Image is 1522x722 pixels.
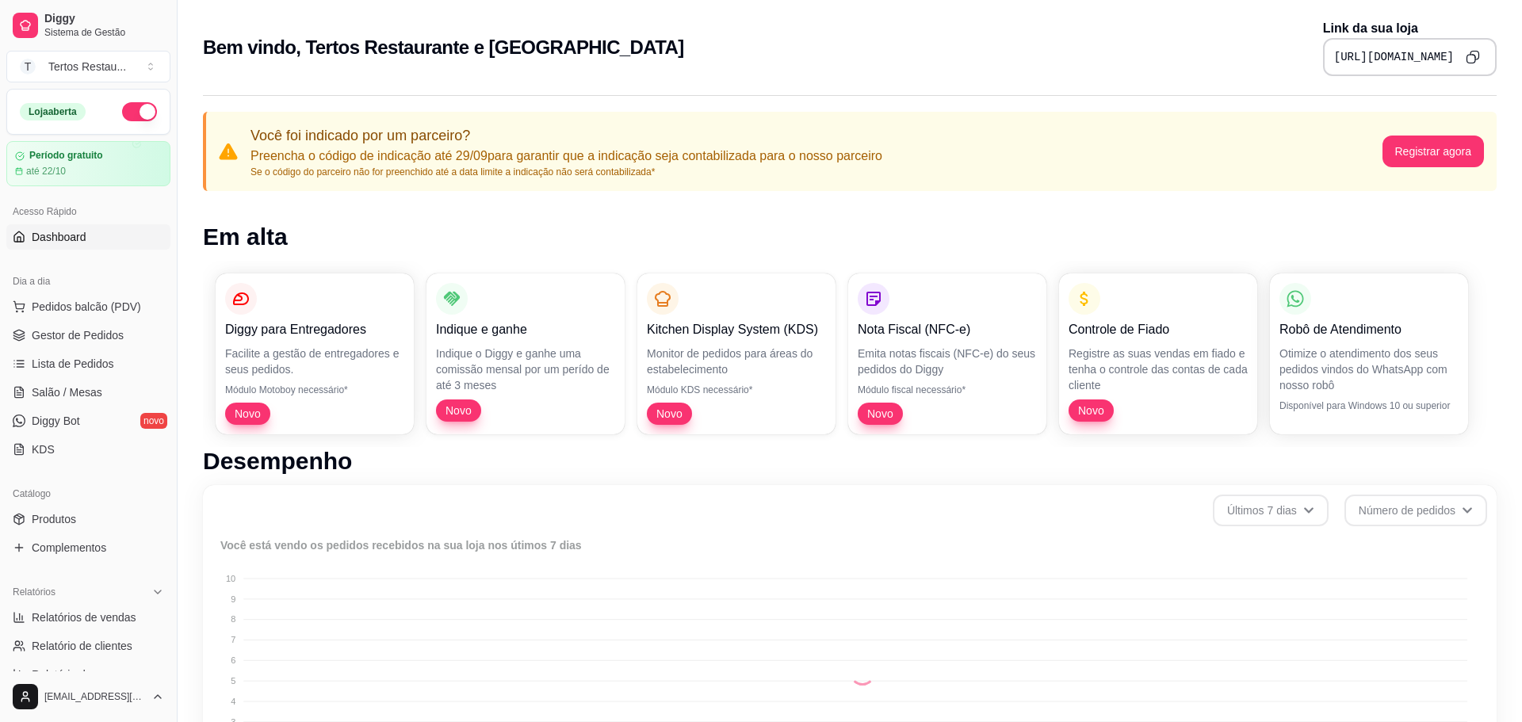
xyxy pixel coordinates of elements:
[32,609,136,625] span: Relatórios de vendas
[231,697,235,706] tspan: 4
[250,124,882,147] p: Você foi indicado por um parceiro?
[6,269,170,294] div: Dia a dia
[6,481,170,506] div: Catálogo
[426,273,625,434] button: Indique e ganheIndique o Diggy e ganhe uma comissão mensal por um perído de até 3 mesesNovo
[228,406,267,422] span: Novo
[32,413,80,429] span: Diggy Bot
[1069,320,1248,339] p: Controle de Fiado
[858,384,1037,396] p: Módulo fiscal necessário*
[203,447,1497,476] h1: Desempenho
[32,384,102,400] span: Salão / Mesas
[1059,273,1257,434] button: Controle de FiadoRegistre as suas vendas em fiado e tenha o controle das contas de cada clienteNovo
[1213,495,1329,526] button: Últimos 7 dias
[1334,49,1454,65] pre: [URL][DOMAIN_NAME]
[6,633,170,659] a: Relatório de clientes
[32,356,114,372] span: Lista de Pedidos
[861,406,900,422] span: Novo
[231,635,235,644] tspan: 7
[226,574,235,583] tspan: 10
[13,586,55,598] span: Relatórios
[637,273,836,434] button: Kitchen Display System (KDS)Monitor de pedidos para áreas do estabelecimentoMódulo KDS necessário...
[6,294,170,319] button: Pedidos balcão (PDV)
[650,406,689,422] span: Novo
[6,408,170,434] a: Diggy Botnovo
[1072,403,1111,418] span: Novo
[44,26,164,39] span: Sistema de Gestão
[250,147,882,166] p: Preencha o código de indicação até 29/09 para garantir que a indicação seja contabilizada para o ...
[32,540,106,556] span: Complementos
[216,273,414,434] button: Diggy para EntregadoresFacilite a gestão de entregadores e seus pedidos.Módulo Motoboy necessário...
[858,320,1037,339] p: Nota Fiscal (NFC-e)
[1279,399,1459,412] p: Disponível para Windows 10 ou superior
[6,6,170,44] a: DiggySistema de Gestão
[6,437,170,462] a: KDS
[122,102,157,121] button: Alterar Status
[436,346,615,393] p: Indique o Diggy e ganhe uma comissão mensal por um perído de até 3 meses
[6,605,170,630] a: Relatórios de vendas
[32,667,128,682] span: Relatório de mesas
[231,614,235,624] tspan: 8
[6,380,170,405] a: Salão / Mesas
[48,59,126,74] div: Tertos Restau ...
[26,165,66,178] article: até 22/10
[1279,320,1459,339] p: Robô de Atendimento
[44,690,145,703] span: [EMAIL_ADDRESS][DOMAIN_NAME]
[20,103,86,120] div: Loja aberta
[231,594,235,604] tspan: 9
[848,273,1046,434] button: Nota Fiscal (NFC-e)Emita notas fiscais (NFC-e) do seus pedidos do DiggyMódulo fiscal necessário*Novo
[6,323,170,348] a: Gestor de Pedidos
[32,299,141,315] span: Pedidos balcão (PDV)
[850,660,875,686] div: Loading
[250,166,882,178] p: Se o código do parceiro não for preenchido até a data limite a indicação não será contabilizada*
[1069,346,1248,393] p: Registre as suas vendas em fiado e tenha o controle das contas de cada cliente
[44,12,164,26] span: Diggy
[6,351,170,376] a: Lista de Pedidos
[647,384,826,396] p: Módulo KDS necessário*
[1323,19,1497,38] p: Link da sua loja
[647,320,826,339] p: Kitchen Display System (KDS)
[225,320,404,339] p: Diggy para Entregadores
[231,655,235,665] tspan: 6
[32,638,132,654] span: Relatório de clientes
[225,384,404,396] p: Módulo Motoboy necessário*
[6,535,170,560] a: Complementos
[32,229,86,245] span: Dashboard
[1279,346,1459,393] p: Otimize o atendimento dos seus pedidos vindos do WhatsApp com nosso robô
[29,150,103,162] article: Período gratuito
[32,327,124,343] span: Gestor de Pedidos
[1460,44,1486,70] button: Copy to clipboard
[203,223,1497,251] h1: Em alta
[1344,495,1487,526] button: Número de pedidos
[439,403,478,418] span: Novo
[231,676,235,686] tspan: 5
[436,320,615,339] p: Indique e ganhe
[1382,136,1485,167] button: Registrar agora
[20,59,36,74] span: T
[1270,273,1468,434] button: Robô de AtendimentoOtimize o atendimento dos seus pedidos vindos do WhatsApp com nosso robôDispon...
[203,35,684,60] h2: Bem vindo, Tertos Restaurante e [GEOGRAPHIC_DATA]
[6,662,170,687] a: Relatório de mesas
[6,678,170,716] button: [EMAIL_ADDRESS][DOMAIN_NAME]
[32,441,55,457] span: KDS
[6,51,170,82] button: Select a team
[220,539,582,552] text: Você está vendo os pedidos recebidos na sua loja nos útimos 7 dias
[6,506,170,532] a: Produtos
[32,511,76,527] span: Produtos
[647,346,826,377] p: Monitor de pedidos para áreas do estabelecimento
[6,199,170,224] div: Acesso Rápido
[6,224,170,250] a: Dashboard
[858,346,1037,377] p: Emita notas fiscais (NFC-e) do seus pedidos do Diggy
[225,346,404,377] p: Facilite a gestão de entregadores e seus pedidos.
[6,141,170,186] a: Período gratuitoaté 22/10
